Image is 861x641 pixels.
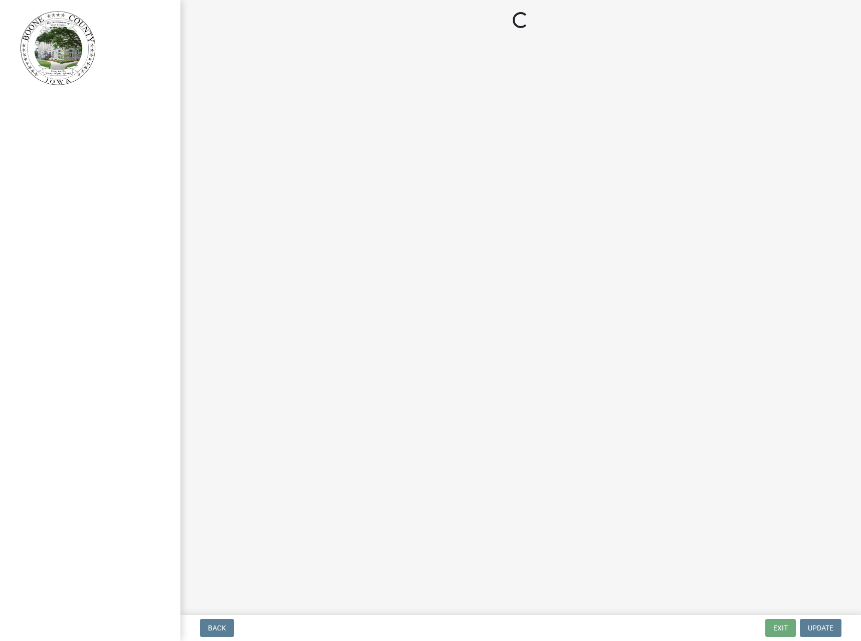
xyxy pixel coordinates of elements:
button: Update [800,619,841,637]
button: Back [200,619,234,637]
span: Back [208,624,226,632]
img: Boone County, Iowa [20,11,96,86]
span: Update [808,624,833,632]
button: Exit [765,619,796,637]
